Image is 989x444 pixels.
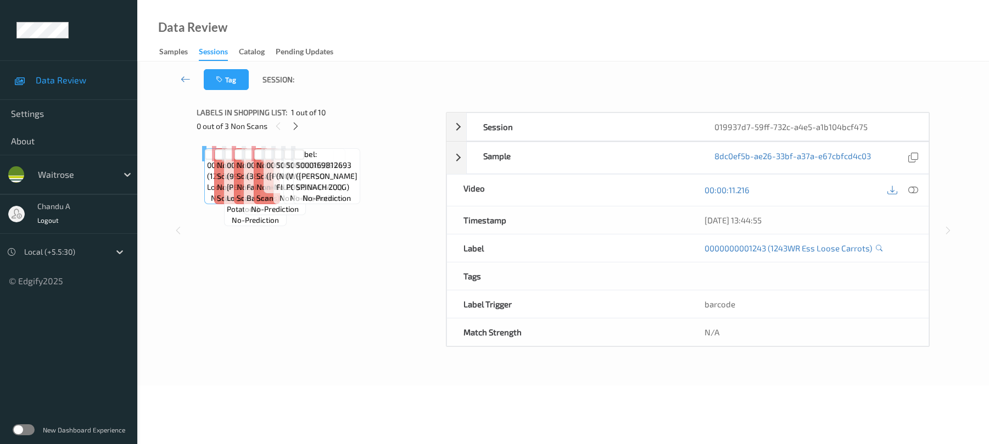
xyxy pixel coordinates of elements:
span: non-scan [237,182,258,204]
a: Pending Updates [276,44,344,60]
button: Tag [204,69,249,90]
span: no-prediction [280,193,328,204]
a: Sessions [199,44,239,61]
div: Samples [159,46,188,60]
span: no-prediction [290,193,338,204]
a: Catalog [239,44,276,60]
span: Label: 0000000004688 ([PERSON_NAME]) [266,149,331,182]
span: non-scan [217,182,238,204]
a: 8dc0ef5b-ae26-33bf-a37a-e67cbfcd4c03 [714,150,871,165]
span: non-scan [256,182,277,204]
span: Session: [262,74,294,85]
a: Samples [159,44,199,60]
div: Session019937d7-59ff-732c-a4e5-a1b104bcf475 [446,113,929,141]
div: Sample8dc0ef5b-ae26-33bf-a37a-e67cbfcd4c03 [446,142,929,174]
a: 00:00:11.216 [705,184,750,195]
div: barcode [688,290,929,318]
span: Label: 0000000003827 (3827WR Ess Fairtrade Bananas) [247,149,303,204]
span: Label: Non-Scan [237,149,258,182]
span: Label: Non-Scan [217,149,238,182]
span: Label: 5000169812693 ([PERSON_NAME] SPINACH 200G) [296,149,357,193]
span: Label: 0000000001243 (1243WR Ess Loose Carrots) [207,149,264,193]
div: Sessions [199,46,228,61]
div: Sample [467,142,698,173]
div: Label [447,234,688,262]
div: Tags [447,262,688,290]
div: Video [447,175,688,206]
span: no-prediction [303,193,351,204]
span: no-prediction [211,193,259,204]
div: Match Strength [447,318,688,346]
div: 0 out of 3 Non Scans [197,119,438,133]
span: no-prediction [251,204,299,215]
div: [DATE] 13:44:55 [705,215,912,226]
span: 1 out of 10 [291,107,326,118]
div: 019937d7-59ff-732c-a4e5-a1b104bcf475 [698,113,929,140]
div: Label Trigger [447,290,688,318]
div: Session [467,113,698,140]
span: no-prediction [232,215,279,226]
div: N/A [688,318,929,346]
span: Labels in shopping list: [197,107,287,118]
div: Data Review [158,22,227,33]
span: Label: Non-Scan [256,149,277,182]
span: Label: 0000000009928 (9928 [PERSON_NAME] Loose Sweet Potatoes) [227,149,284,215]
div: Pending Updates [276,46,333,60]
a: 0000000001243 (1243WR Ess Loose Carrots) [705,243,872,254]
div: Catalog [239,46,265,60]
span: Label: 5000169559994 (WR POMEGRANATE) [286,149,343,193]
div: Timestamp [447,206,688,234]
span: Label: 5000169140970 (NO.1 SALMON FILLETS) [276,149,331,193]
